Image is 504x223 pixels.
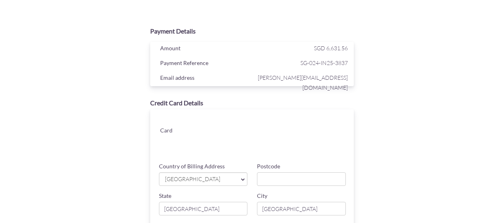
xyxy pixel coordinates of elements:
div: Payment Reference [154,58,254,70]
span: SGD 6,631.56 [314,45,348,51]
div: Card [154,125,204,137]
div: Credit Card Details [150,99,354,108]
iframe: Secure card security code input frame [279,135,347,149]
div: Payment Details [150,27,354,36]
span: [GEOGRAPHIC_DATA] [164,175,235,184]
span: [PERSON_NAME][EMAIL_ADDRESS][DOMAIN_NAME] [254,73,348,93]
label: Postcode [257,162,280,170]
iframe: Secure card expiration date input frame [210,135,278,149]
a: [GEOGRAPHIC_DATA] [159,172,248,186]
iframe: Secure card number input frame [210,117,347,132]
span: SG-024-IN25-3837 [254,58,348,68]
div: Amount [154,43,254,55]
div: Email address [154,73,254,85]
label: City [257,192,267,200]
label: Country of Billing Address [159,162,225,170]
label: State [159,192,171,200]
